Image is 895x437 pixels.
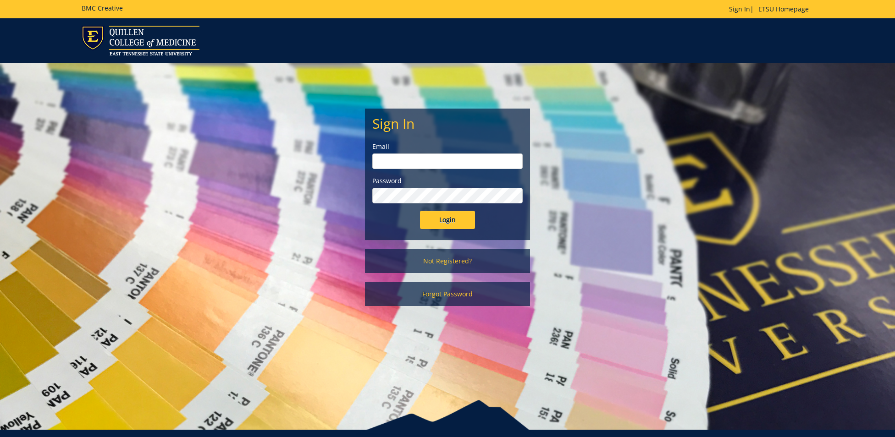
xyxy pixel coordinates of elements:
a: Not Registered? [365,249,530,273]
h5: BMC Creative [82,5,123,11]
a: Forgot Password [365,282,530,306]
p: | [729,5,813,14]
img: ETSU logo [82,26,199,55]
label: Password [372,176,523,186]
a: ETSU Homepage [754,5,813,13]
label: Email [372,142,523,151]
input: Login [420,211,475,229]
a: Sign In [729,5,750,13]
h2: Sign In [372,116,523,131]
